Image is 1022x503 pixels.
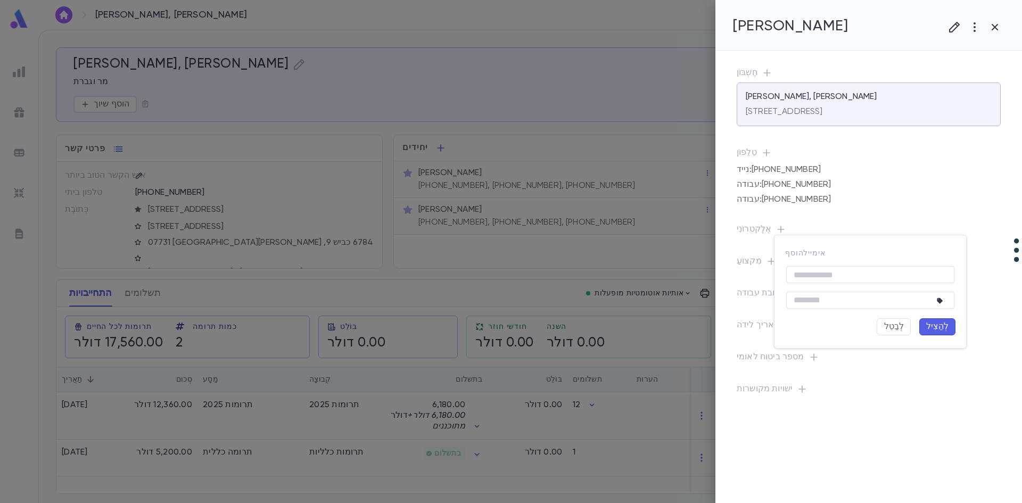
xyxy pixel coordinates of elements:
[785,250,803,257] font: הוסף
[884,323,904,331] font: לְבַטֵל
[926,323,949,331] font: לְהַצִיל
[919,318,955,335] button: לְהַצִיל
[877,318,911,335] button: לְבַטֵל
[803,250,825,257] font: אימייל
